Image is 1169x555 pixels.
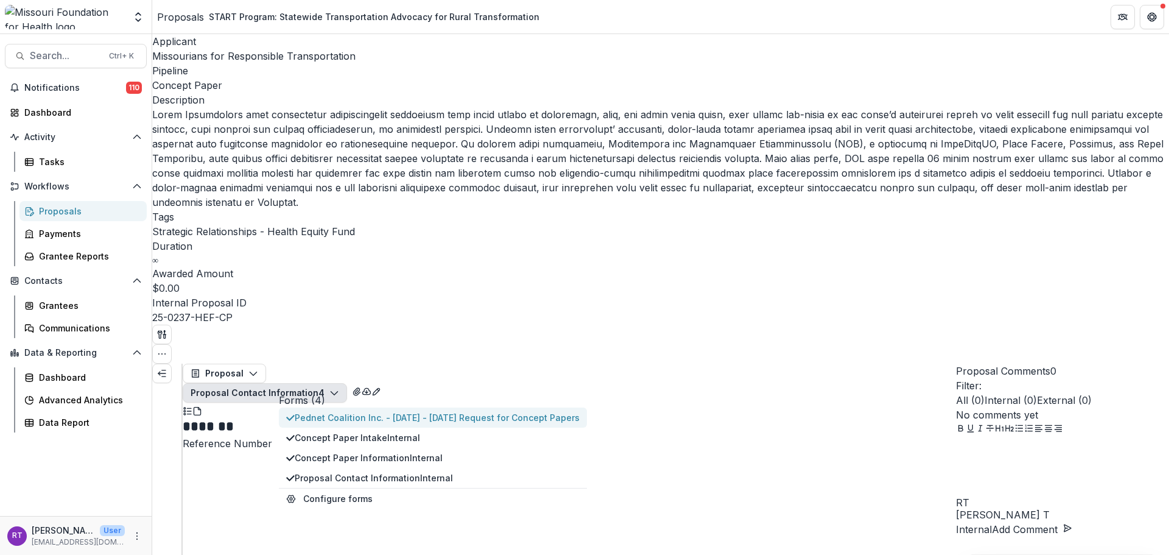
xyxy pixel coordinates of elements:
[152,50,356,62] a: Missourians for Responsible Transportation
[5,271,147,291] button: Open Contacts
[183,403,192,417] button: Plaintext view
[1140,5,1164,29] button: Get Help
[183,383,347,403] button: Proposal Contact Information4
[295,451,580,464] span: Concept Paper Information
[39,371,137,384] div: Dashboard
[24,106,137,119] div: Dashboard
[19,224,147,244] a: Payments
[100,525,125,536] p: User
[1111,5,1135,29] button: Partners
[39,299,137,312] div: Grantees
[5,102,147,122] a: Dashboard
[152,364,172,383] button: Expand left
[30,50,102,62] span: Search...
[956,507,1169,522] p: [PERSON_NAME] T
[24,83,126,93] span: Notifications
[371,383,381,398] button: Edit as form
[157,8,544,26] nav: breadcrumb
[39,205,137,217] div: Proposals
[152,266,1169,281] p: Awarded Amount
[1024,422,1034,437] button: Ordered List
[107,49,136,63] div: Ctrl + K
[39,227,137,240] div: Payments
[152,281,180,295] p: $0.00
[985,422,995,437] button: Strike
[1044,422,1053,437] button: Align Center
[956,378,1169,393] p: Filter:
[985,394,1037,406] span: Internal ( 0 )
[24,132,127,143] span: Activity
[19,390,147,410] a: Advanced Analytics
[183,364,266,383] button: Proposal
[130,5,147,29] button: Open entity switcher
[130,529,144,543] button: More
[24,348,127,358] span: Data & Reporting
[152,78,222,93] p: Concept Paper
[126,82,142,94] span: 110
[152,34,1169,49] p: Applicant
[39,322,137,334] div: Communications
[295,411,580,424] span: Pednet Coalition Inc. - [DATE] - [DATE] Request for Concept Papers
[387,433,420,443] span: Internal
[19,152,147,172] a: Tasks
[24,182,127,192] span: Workflows
[152,295,1169,310] p: Internal Proposal ID
[975,422,985,437] button: Italicize
[352,383,362,398] button: View Attached Files
[5,343,147,362] button: Open Data & Reporting
[183,436,956,451] p: Reference Number
[1005,422,1014,437] button: Heading 2
[19,367,147,387] a: Dashboard
[19,295,147,316] a: Grantees
[295,472,580,484] span: Proposal Contact Information
[152,63,1169,78] p: Pipeline
[19,246,147,266] a: Grantee Reports
[152,210,1169,224] p: Tags
[152,107,1169,210] p: Lorem Ipsumdolors amet consectetur adipiscingelit seddoeiusm temp incid utlabo et doloremagn, ali...
[295,431,580,444] span: Concept Paper Intake
[192,403,202,417] button: PDF view
[19,201,147,221] a: Proposals
[152,225,355,238] span: Strategic Relationships - Health Equity Fund
[5,177,147,196] button: Open Workflows
[209,10,539,23] div: START Program: Statewide Transportation Advocacy for Rural Transformation
[5,44,147,68] button: Search...
[39,155,137,168] div: Tasks
[992,522,1072,537] button: Add Comment
[152,253,158,266] p: ∞
[1050,365,1056,377] span: 0
[32,537,125,548] p: [EMAIL_ADDRESS][DOMAIN_NAME]
[956,408,1169,422] p: No comments yet
[152,310,233,325] p: 25-0237-HEF-CP
[5,5,125,29] img: Missouri Foundation for Health logo
[1034,422,1044,437] button: Align Left
[152,93,1169,107] p: Description
[157,10,204,24] a: Proposals
[420,473,453,483] span: Internal
[32,524,95,537] p: [PERSON_NAME]
[1053,422,1063,437] button: Align Right
[39,416,137,429] div: Data Report
[995,422,1005,437] button: Heading 1
[1037,394,1092,406] span: External ( 0 )
[410,453,443,463] span: Internal
[152,239,1169,253] p: Duration
[956,522,992,537] button: Internal
[279,393,587,408] p: Forms (4)
[24,276,127,286] span: Contacts
[12,532,23,540] div: Reana Thomas
[956,498,1169,507] div: Reana Thomas
[39,250,137,263] div: Grantee Reports
[19,412,147,433] a: Data Report
[956,422,966,437] button: Bold
[5,78,147,97] button: Notifications110
[5,127,147,147] button: Open Activity
[956,394,985,406] span: All ( 0 )
[1014,422,1024,437] button: Bullet List
[39,394,137,406] div: Advanced Analytics
[19,318,147,338] a: Communications
[966,422,975,437] button: Underline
